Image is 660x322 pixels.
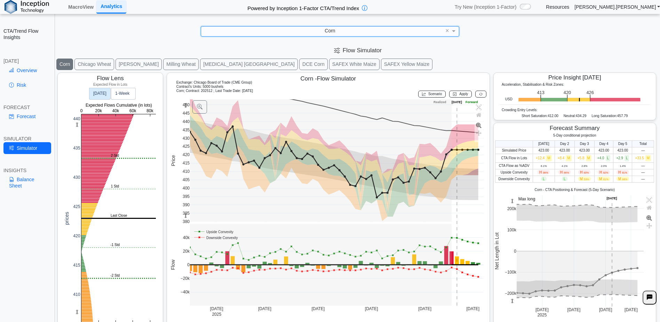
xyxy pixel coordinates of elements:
[3,58,51,64] div: [DATE]
[505,97,512,101] span: USD
[459,92,468,96] span: Apply
[574,147,594,154] td: 423.00
[428,92,442,96] span: Scenario
[176,85,223,89] span: Contract's Units: 5000 bushels
[632,169,654,176] td: —
[546,155,551,161] span: M
[558,156,572,160] span: +8.4
[522,114,548,118] span: Short Saturation:
[533,147,555,154] td: 423.00
[550,125,600,131] span: Forecast Summary
[3,104,51,110] div: FORECAST
[635,156,651,160] span: +33.5
[538,170,550,174] span: H
[546,4,569,10] a: Resources
[200,59,298,70] button: [MEDICAL_DATA] [GEOGRAPHIC_DATA]
[617,177,629,181] span: M
[566,155,571,161] span: M
[562,177,567,181] span: L
[445,28,449,34] span: ×
[176,89,184,93] span: Corn
[449,91,472,98] button: Apply
[499,164,530,168] span: CTA Flow as %ADV
[96,0,126,13] a: Analytics
[3,28,51,40] h2: CTA/Trend Flow Insights
[501,170,528,174] span: Upside Convexity
[578,170,590,174] span: H
[533,140,555,147] th: [DATE]
[586,90,594,95] text: 426
[620,164,626,168] span: 1.4%
[625,155,629,161] span: L
[591,114,617,118] span: Long Saturation:
[601,164,607,168] span: 2.0%
[617,170,629,174] span: H
[597,156,610,160] span: +4.0
[56,59,73,70] button: Corn
[418,91,446,98] button: Scenario
[562,164,567,168] span: 4.1%
[581,164,587,168] span: 2.8%
[564,171,569,174] span: 96%
[64,83,157,87] h5: Expected Flow in Lots
[558,170,571,174] span: H
[245,2,362,12] h2: Powered by Inception 1-Factor CTA/Trend Index
[317,75,356,82] span: Flow Simulator
[606,155,611,161] span: L
[3,79,51,91] a: Risk
[584,178,589,181] span: 53%
[632,162,654,169] td: —
[176,80,252,84] span: Exchange: Chicago Board of Trade (CME Group)
[622,171,627,174] span: 91%
[536,156,552,160] span: +12.4
[616,156,629,160] span: +2.9
[594,147,613,154] td: 423.00
[543,171,548,174] span: 98%
[115,91,130,96] text: 1‑Week
[3,136,51,142] div: SIMULATOR
[301,75,317,82] span: Corn -
[574,140,594,147] th: Day 3
[617,114,628,118] span: 457.79
[574,4,660,10] a: [PERSON_NAME].[PERSON_NAME]
[537,90,544,95] text: 413
[603,178,609,181] span: 61%
[325,28,335,33] span: Corn
[116,59,162,70] button: [PERSON_NAME]
[578,156,591,160] span: +5.8
[334,47,382,54] span: Flow Simulator
[576,114,587,118] span: 434.29
[3,64,51,76] a: Overview
[3,174,51,192] a: Balance Sheet
[598,170,610,174] span: H
[564,90,571,95] text: 420
[603,171,608,174] span: 92%
[184,89,253,93] span: ; Contract: 202512 ; Last Trade Date: [DATE]
[163,59,199,70] button: Milling Wheat
[3,167,51,174] div: INSIGHTS
[613,140,632,147] th: Day 5
[3,142,51,154] a: Simulator
[444,26,450,36] span: Clear value
[93,91,106,96] text: [DATE]
[502,148,526,152] span: Simulated Price
[632,147,654,154] td: —
[578,177,591,181] span: M
[645,155,651,161] span: M
[541,177,547,181] span: L
[501,156,527,160] span: CTA Flow in Lots
[498,177,530,181] span: Downside Convexity
[548,74,601,81] span: Price Insight [DATE]
[502,83,564,86] span: Acceleration, Stabilisation & Risk Zones:
[555,140,574,147] th: Day 2
[329,59,380,70] button: SAFEX White Maize
[381,59,433,70] button: SAFEX Yellow Maize
[299,59,328,70] button: DCE Corn
[3,110,51,122] a: Forecast
[535,188,615,192] span: Corn - CTA Positioning & Forecast (5-Day Scenario)
[65,1,96,13] a: MacroView
[555,147,574,154] td: 423.00
[586,155,591,161] span: M
[541,164,547,168] span: 6.1%
[564,114,576,118] span: Neutral:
